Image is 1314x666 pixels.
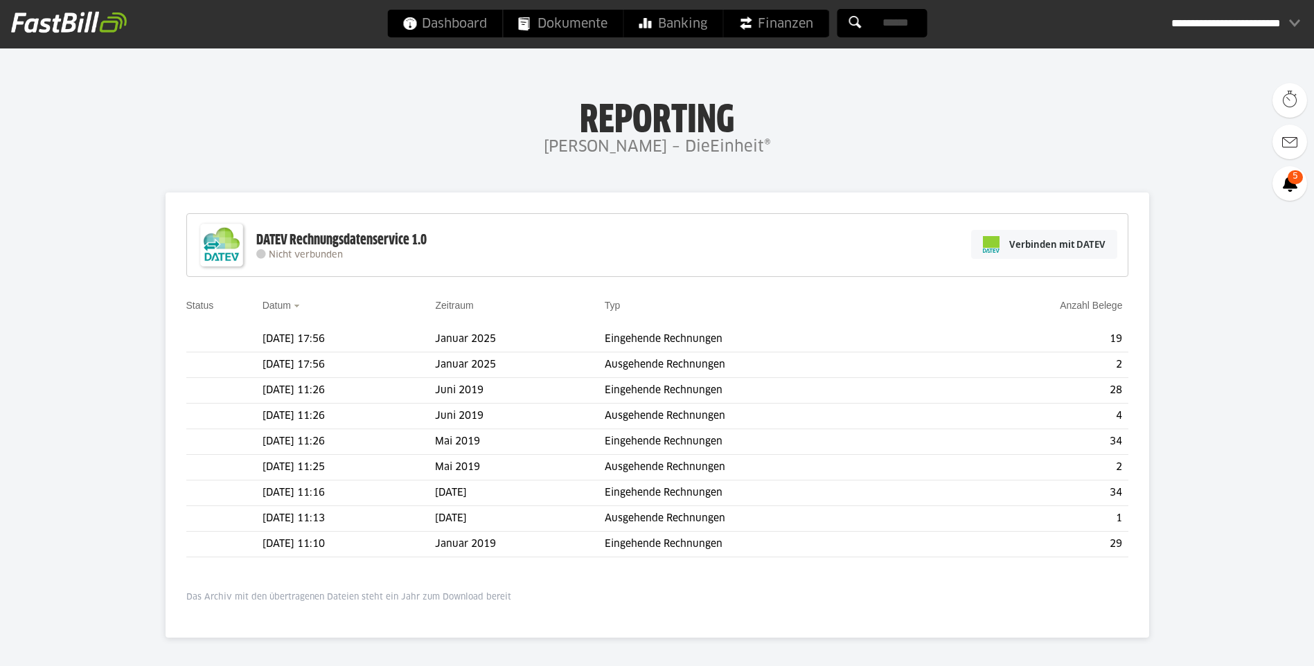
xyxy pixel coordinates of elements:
td: 29 [939,532,1128,557]
img: DATEV-Datenservice Logo [194,217,249,273]
a: Typ [605,300,621,311]
iframe: Öffnet ein Widget, in dem Sie weitere Informationen finden [1208,624,1300,659]
td: Mai 2019 [435,455,604,480]
td: Juni 2019 [435,404,604,429]
a: Verbinden mit DATEV [971,230,1117,259]
td: Ausgehende Rechnungen [605,506,939,532]
img: sort_desc.gif [294,305,303,307]
a: Finanzen [723,10,828,37]
td: Ausgehende Rechnungen [605,455,939,480]
span: Finanzen [738,10,813,37]
td: [DATE] 11:13 [263,506,436,532]
td: 28 [939,378,1128,404]
a: Dokumente [503,10,623,37]
a: Anzahl Belege [1060,300,1122,311]
td: 34 [939,480,1128,506]
td: 34 [939,429,1128,455]
td: Januar 2025 [435,327,604,352]
a: Datum [263,300,291,311]
span: Dokumente [518,10,607,37]
td: Juni 2019 [435,378,604,404]
a: 5 [1272,166,1307,201]
td: Januar 2019 [435,532,604,557]
td: Eingehende Rechnungen [605,327,939,352]
a: Dashboard [387,10,502,37]
td: Eingehende Rechnungen [605,378,939,404]
td: [DATE] 11:26 [263,404,436,429]
td: Eingehende Rechnungen [605,532,939,557]
td: [DATE] 11:16 [263,480,436,506]
img: fastbill_logo_white.png [11,11,127,33]
td: Mai 2019 [435,429,604,455]
td: Januar 2025 [435,352,604,378]
td: [DATE] 11:25 [263,455,436,480]
td: 4 [939,404,1128,429]
span: Dashboard [402,10,487,37]
span: Verbinden mit DATEV [1009,237,1106,251]
div: DATEV Rechnungsdatenservice 1.0 [256,231,427,249]
td: Ausgehende Rechnungen [605,352,939,378]
img: pi-datev-logo-farbig-24.svg [983,236,1000,253]
a: Banking [623,10,722,37]
td: [DATE] 11:26 [263,429,436,455]
td: [DATE] 17:56 [263,327,436,352]
td: Eingehende Rechnungen [605,480,939,506]
td: [DATE] 11:26 [263,378,436,404]
td: [DATE] 11:10 [263,532,436,557]
td: Eingehende Rechnungen [605,429,939,455]
td: 1 [939,506,1128,532]
p: Das Archiv mit den übertragenen Dateien steht ein Jahr zum Download bereit [186,592,1128,603]
a: Zeitraum [435,300,473,311]
td: 2 [939,352,1128,378]
span: Banking [639,10,707,37]
td: [DATE] [435,506,604,532]
span: Nicht verbunden [269,251,343,260]
td: [DATE] [435,480,604,506]
a: Status [186,300,214,311]
td: 2 [939,455,1128,480]
h1: Reporting [139,98,1175,134]
td: Ausgehende Rechnungen [605,404,939,429]
span: 5 [1288,170,1303,184]
td: 19 [939,327,1128,352]
td: [DATE] 17:56 [263,352,436,378]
